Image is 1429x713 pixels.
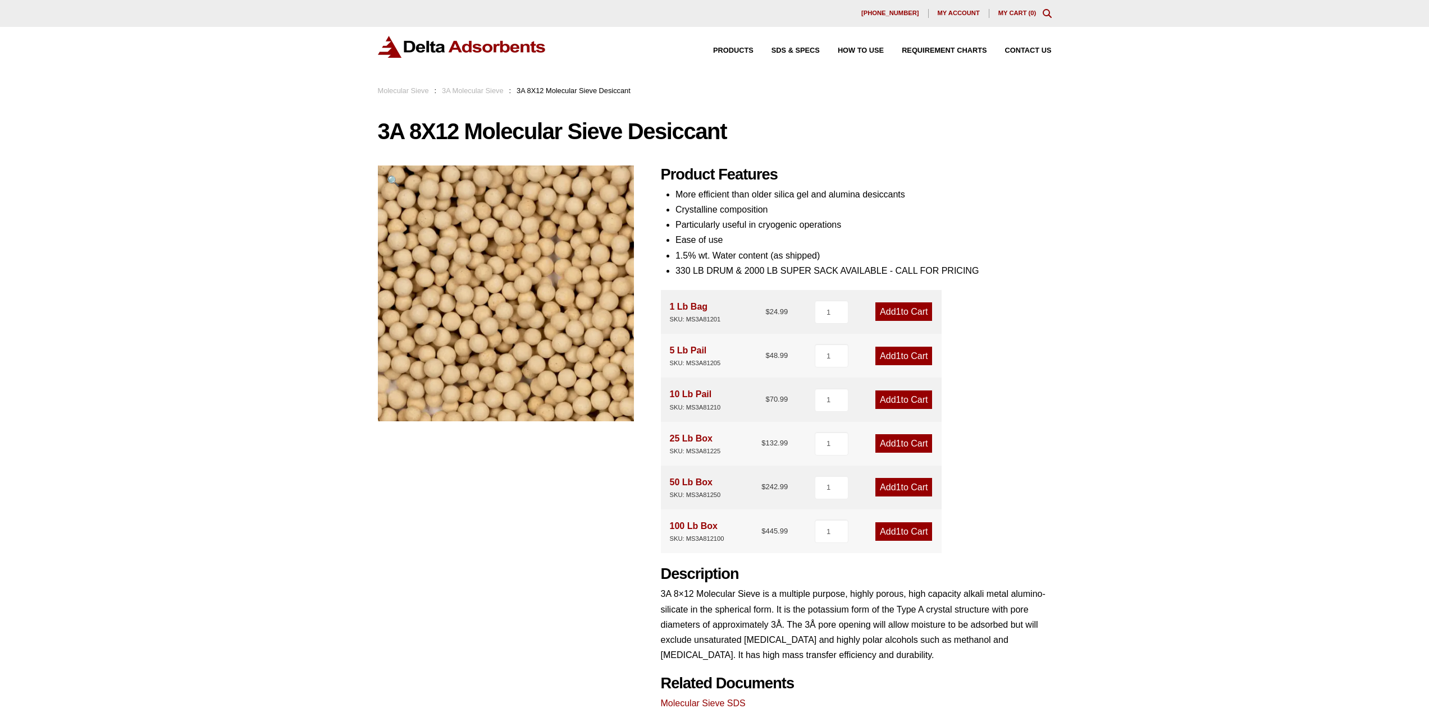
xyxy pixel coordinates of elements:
[670,431,721,457] div: 25 Lb Box
[896,439,901,448] span: 1
[442,86,504,95] a: 3A Molecular Sieve
[675,263,1052,278] li: 330 LB DRUM & 2000 LB SUPER SACK AVAILABLE - CALL FOR PRICING
[884,47,987,54] a: Requirement Charts
[771,47,820,54] span: SDS & SPECS
[875,478,932,496] a: Add1to Cart
[875,434,932,453] a: Add1to Cart
[661,165,1052,184] h2: Product Features
[761,482,765,491] span: $
[675,187,1052,202] li: More efficient than older silica gel and alumina desiccants
[670,358,721,369] div: SKU: MS3A81205
[896,351,901,361] span: 1
[378,165,409,196] a: View full-screen image gallery
[670,314,721,325] div: SKU: MS3A81201
[509,86,512,95] span: :
[695,47,754,54] a: Products
[761,527,788,535] bdi: 445.99
[517,86,631,95] span: 3A 8X12 Molecular Sieve Desiccant
[896,527,901,536] span: 1
[670,387,721,412] div: 10 Lb Pail
[713,47,754,54] span: Products
[765,395,788,403] bdi: 70.99
[378,36,546,58] img: Delta Adsorbents
[378,119,1052,143] h1: 3A 8X12 Molecular Sieve Desiccant
[761,482,788,491] bdi: 242.99
[670,533,724,544] div: SKU: MS3A812100
[875,522,932,541] a: Add1to Cart
[938,10,980,16] span: My account
[896,482,901,492] span: 1
[852,9,929,18] a: [PHONE_NUMBER]
[1030,10,1034,16] span: 0
[902,47,987,54] span: Requirement Charts
[670,299,721,325] div: 1 Lb Bag
[661,565,1052,583] h2: Description
[765,351,769,360] span: $
[896,395,901,404] span: 1
[670,518,724,544] div: 100 Lb Box
[998,10,1037,16] a: My Cart (0)
[387,175,400,187] span: 🔍
[675,202,1052,217] li: Crystalline composition
[675,248,1052,263] li: 1.5% wt. Water content (as shipped)
[875,347,932,365] a: Add1to Cart
[875,302,932,321] a: Add1to Cart
[1043,9,1052,18] div: Toggle Modal Content
[670,446,721,457] div: SKU: MS3A81225
[675,217,1052,232] li: Particularly useful in cryogenic operations
[765,307,788,316] bdi: 24.99
[670,343,721,369] div: 5 Lb Pail
[987,47,1052,54] a: Contact Us
[661,586,1052,663] p: 3A 8×12 Molecular Sieve is a multiple purpose, highly porous, high capacity alkali metal alumino-...
[378,86,429,95] a: Molecular Sieve
[820,47,884,54] a: How to Use
[754,47,820,54] a: SDS & SPECS
[875,390,932,409] a: Add1to Cart
[1005,47,1052,54] span: Contact Us
[896,307,901,316] span: 1
[435,86,437,95] span: :
[838,47,884,54] span: How to Use
[765,351,788,360] bdi: 48.99
[670,475,721,500] div: 50 Lb Box
[675,232,1052,247] li: Ease of use
[761,527,765,535] span: $
[661,698,746,708] a: Molecular Sieve SDS
[765,307,769,316] span: $
[670,490,721,500] div: SKU: MS3A81250
[670,402,721,413] div: SKU: MS3A81210
[929,9,989,18] a: My account
[765,395,769,403] span: $
[761,439,765,447] span: $
[861,10,919,16] span: [PHONE_NUMBER]
[761,439,788,447] bdi: 132.99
